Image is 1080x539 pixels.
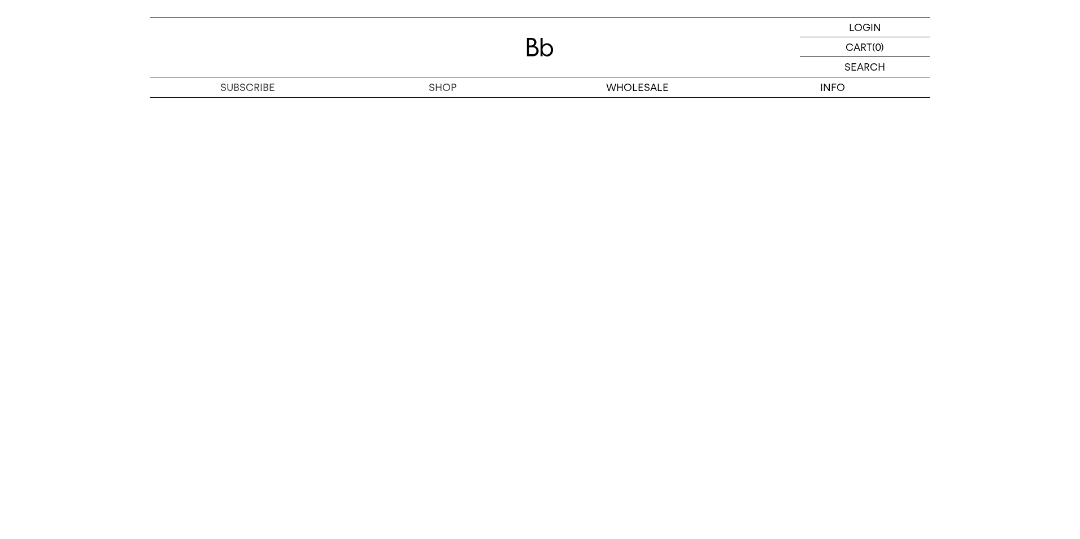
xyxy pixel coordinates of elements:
[844,57,885,77] p: SEARCH
[735,77,930,97] p: INFO
[872,37,884,56] p: (0)
[150,77,345,97] a: SUBSCRIBE
[800,18,930,37] a: LOGIN
[800,37,930,57] a: CART (0)
[526,38,554,56] img: 로고
[846,37,872,56] p: CART
[540,77,735,97] p: WHOLESALE
[849,18,881,37] p: LOGIN
[345,77,540,97] a: SHOP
